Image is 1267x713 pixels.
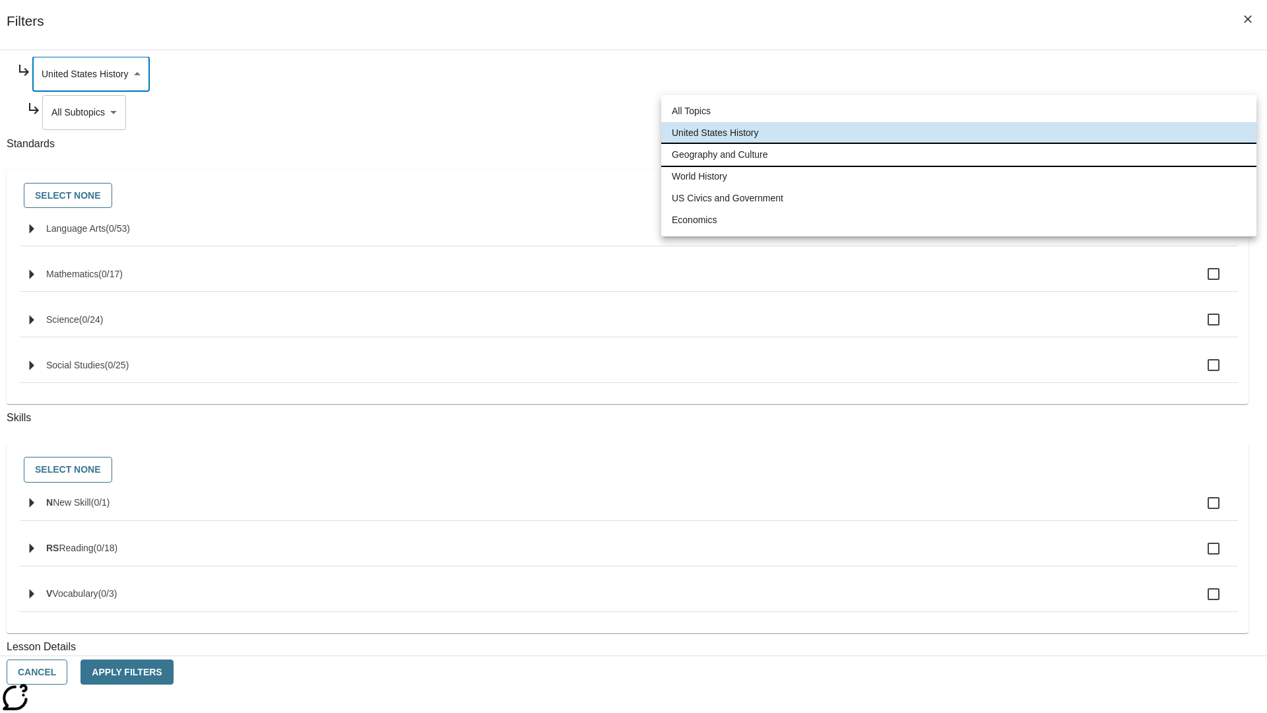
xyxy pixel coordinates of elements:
li: United States History [661,122,1256,144]
li: World History [661,166,1256,187]
li: Geography and Culture [661,144,1256,166]
li: All Topics [661,100,1256,122]
ul: Select a topic [661,95,1256,236]
li: US Civics and Government [661,187,1256,209]
li: Economics [661,209,1256,231]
